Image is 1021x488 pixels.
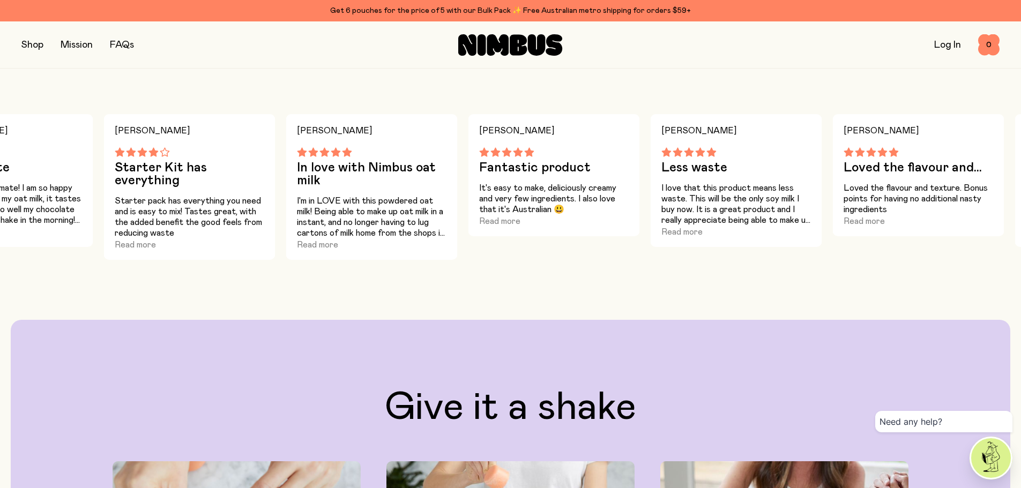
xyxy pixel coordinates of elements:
[479,215,520,228] button: Read more
[297,196,447,238] p: I'm in LOVE with this powdered oat milk! Being able to make up oat milk in a instant, and no long...
[661,161,811,174] h3: Less waste
[110,40,134,50] a: FAQs
[875,411,1012,432] div: Need any help?
[479,161,629,174] h3: Fantastic product
[297,123,447,139] h4: [PERSON_NAME]
[115,196,265,238] p: Starter pack has everything you need and is easy to mix! Tastes great, with the added benefit the...
[661,183,811,226] p: I love that this product means less waste. This will be the only soy milk I buy now. It is a grea...
[21,4,1000,17] div: Get 6 pouches for the price of 5 with our Bulk Pack ✨ Free Australian metro shipping for orders $59+
[479,123,629,139] h4: [PERSON_NAME]
[32,388,989,427] h2: Give it a shake
[844,161,994,174] h3: Loved the flavour and...
[115,238,156,251] button: Read more
[297,238,338,251] button: Read more
[844,123,994,139] h4: [PERSON_NAME]
[297,161,447,187] h3: In love with Nimbus oat milk
[661,226,703,238] button: Read more
[115,123,265,139] h4: [PERSON_NAME]
[934,40,961,50] a: Log In
[661,123,811,139] h4: [PERSON_NAME]
[978,34,1000,56] button: 0
[479,183,629,215] p: It's easy to make, deliciously creamy and very few ingredients. I also love that it's Australian 😃
[844,183,994,215] p: Loved the flavour and texture. Bonus points for having no additional nasty ingredients
[61,40,93,50] a: Mission
[844,215,885,228] button: Read more
[115,161,265,187] h3: Starter Kit has everything
[971,438,1011,478] img: agent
